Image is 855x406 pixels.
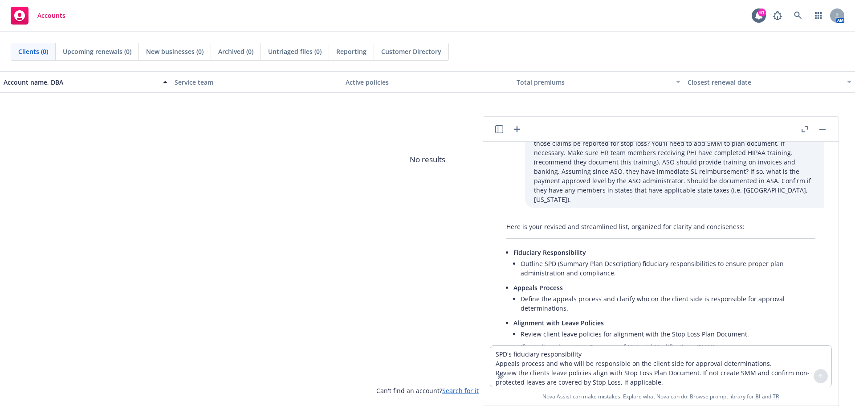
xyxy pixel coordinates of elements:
[442,386,479,395] a: Search for it
[171,71,342,93] button: Service team
[63,47,131,56] span: Upcoming renewals (0)
[4,78,158,87] div: Account name, DBA
[218,47,253,56] span: Archived (0)
[37,12,65,19] span: Accounts
[789,7,807,25] a: Search
[810,7,827,25] a: Switch app
[175,78,338,87] div: Service team
[342,71,513,93] button: Active policies
[521,292,815,315] li: Define the appeals process and clarify who on the client side is responsible for approval determi...
[506,222,815,231] p: Here is your revised and streamlined list, organized for clarity and conciseness:
[521,257,815,279] li: Outline SPD (Summary Plan Description) fiduciary responsibilities to ensure proper plan administr...
[513,248,586,257] span: Fiduciary Responsibility
[769,7,786,25] a: Report a Bug
[18,47,48,56] span: Clients (0)
[758,8,766,16] div: 61
[521,328,815,340] li: Review client leave policies for alignment with the Stop Loss Plan Document.
[517,78,671,87] div: Total premiums
[513,283,563,292] span: Appeals Process
[773,393,779,400] a: TR
[534,92,815,204] p: SPD's fiduciary responsibility Appeals process and who will be responsible on the client side for...
[268,47,322,56] span: Untriaged files (0)
[376,386,479,395] span: Can't find an account?
[346,78,509,87] div: Active policies
[755,393,761,400] a: BI
[7,3,69,28] a: Accounts
[513,71,684,93] button: Total premiums
[513,319,604,327] span: Alignment with Leave Policies
[487,387,835,406] span: Nova Assist can make mistakes. Explore what Nova can do: Browse prompt library for and
[146,47,204,56] span: New businesses (0)
[688,78,842,87] div: Closest renewal date
[684,71,855,93] button: Closest renewal date
[521,340,815,353] li: If not aligned, create a Summary of Material Modifications (SMM).
[381,47,441,56] span: Customer Directory
[336,47,366,56] span: Reporting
